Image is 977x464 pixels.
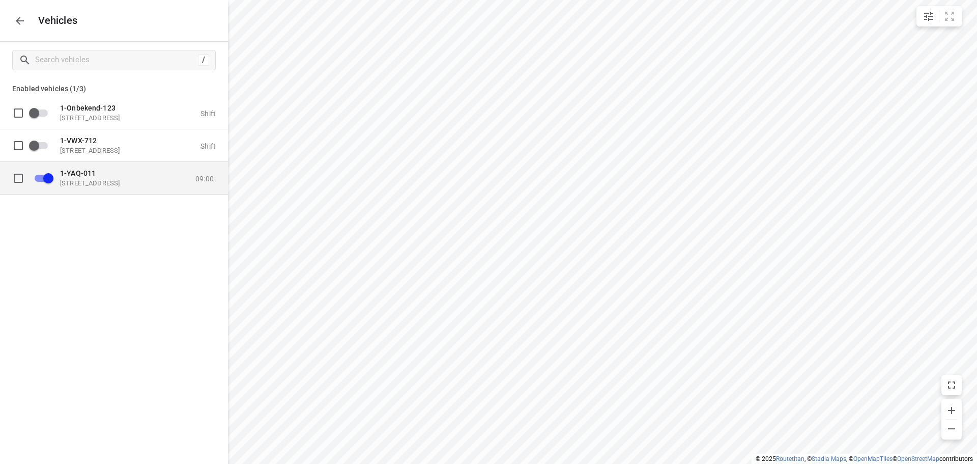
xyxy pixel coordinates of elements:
[776,455,804,462] a: Routetitan
[198,54,209,66] div: /
[60,103,116,112] span: 1-Onbekend-123
[200,142,216,150] p: Shift
[897,455,939,462] a: OpenStreetMap
[60,146,162,154] p: [STREET_ADDRESS]
[195,174,216,182] p: 09:00-
[812,455,846,462] a: Stadia Maps
[916,6,962,26] div: small contained button group
[60,179,162,187] p: [STREET_ADDRESS]
[28,168,54,187] span: Disable
[200,109,216,117] p: Shift
[60,136,97,144] span: 1-VWX-712
[853,455,893,462] a: OpenMapTiles
[756,455,973,462] li: © 2025 , © , © © contributors
[28,135,54,155] span: Enable
[918,6,939,26] button: Map settings
[30,15,78,26] p: Vehicles
[35,52,198,68] input: Search vehicles
[60,169,96,177] span: 1-YAQ-011
[28,103,54,122] span: Enable
[60,114,162,122] p: [STREET_ADDRESS]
